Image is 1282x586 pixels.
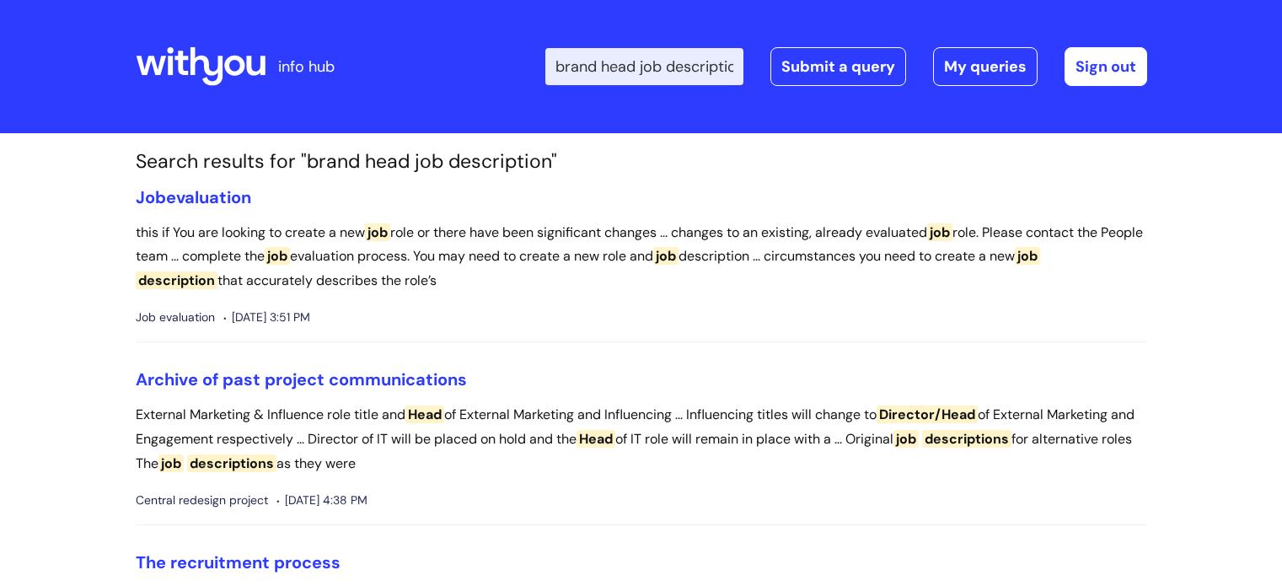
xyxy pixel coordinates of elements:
[187,454,276,472] span: descriptions
[770,47,906,86] a: Submit a query
[278,53,335,80] p: info hub
[136,551,341,573] a: The recruitment process
[223,307,310,328] span: [DATE] 3:51 PM
[1015,247,1040,265] span: job
[136,186,166,208] span: Job
[893,430,919,448] span: job
[136,490,268,511] span: Central redesign project
[136,368,467,390] a: Archive of past project communications
[922,430,1011,448] span: descriptions
[136,403,1147,476] p: External Marketing & Influence role title and of External Marketing and Influencing ... Influenci...
[1065,47,1147,86] a: Sign out
[265,247,290,265] span: job
[136,271,217,289] span: description
[136,186,251,208] a: Jobevaluation
[927,223,952,241] span: job
[577,430,615,448] span: Head
[545,48,743,85] input: Search
[365,223,390,241] span: job
[276,490,367,511] span: [DATE] 4:38 PM
[653,247,679,265] span: job
[158,454,184,472] span: job
[877,406,978,423] span: Director/Head
[545,47,1147,86] div: | -
[933,47,1038,86] a: My queries
[136,307,215,328] span: Job evaluation
[136,221,1147,293] p: this if You are looking to create a new role or there have been significant changes ... changes t...
[405,406,444,423] span: Head
[136,150,1147,174] h1: Search results for "brand head job description"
